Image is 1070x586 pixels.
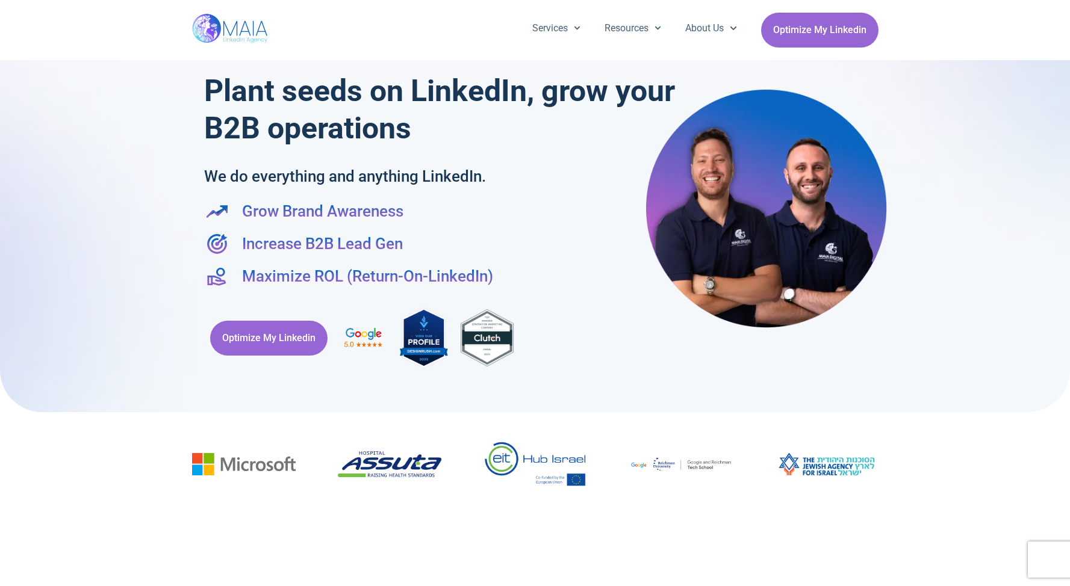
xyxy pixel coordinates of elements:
[239,232,403,255] span: Increase B2B Lead Gen
[629,452,733,480] div: 7 / 19
[192,453,296,475] img: microsoft-6
[239,265,493,288] span: Maximize ROL (Return-On-LinkedIn)
[204,72,680,147] h1: Plant seeds on LinkedIn, grow your B2B operations
[484,442,587,491] div: 6 / 19
[204,165,602,188] h2: We do everything and anything LinkedIn.
[400,306,448,370] img: MAIA Digital's rating on DesignRush, the industry-leading B2B Marketplace connecting brands with ...
[192,412,879,520] div: Image Carousel
[520,13,749,44] nav: Menu
[761,13,879,48] a: Optimize My Linkedin
[775,446,879,487] div: 8 / 19
[646,88,887,328] img: Maia Digital- Shay & Eli
[222,327,316,350] span: Optimize My Linkedin
[338,451,441,478] img: download (32)
[593,13,673,44] a: Resources
[673,13,748,44] a: About Us
[338,451,441,482] div: 5 / 19
[520,13,593,44] a: Services
[775,446,879,483] img: image003 (1)
[484,442,587,487] img: EIT-HUB-ISRAEL-LOGO-SUMMIT-1-1024x444 (1)
[239,200,403,223] span: Grow Brand Awareness
[773,19,866,42] span: Optimize My Linkedin
[192,453,296,480] div: 4 / 19
[210,321,328,356] a: Optimize My Linkedin
[629,452,733,475] img: google-logo (1)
